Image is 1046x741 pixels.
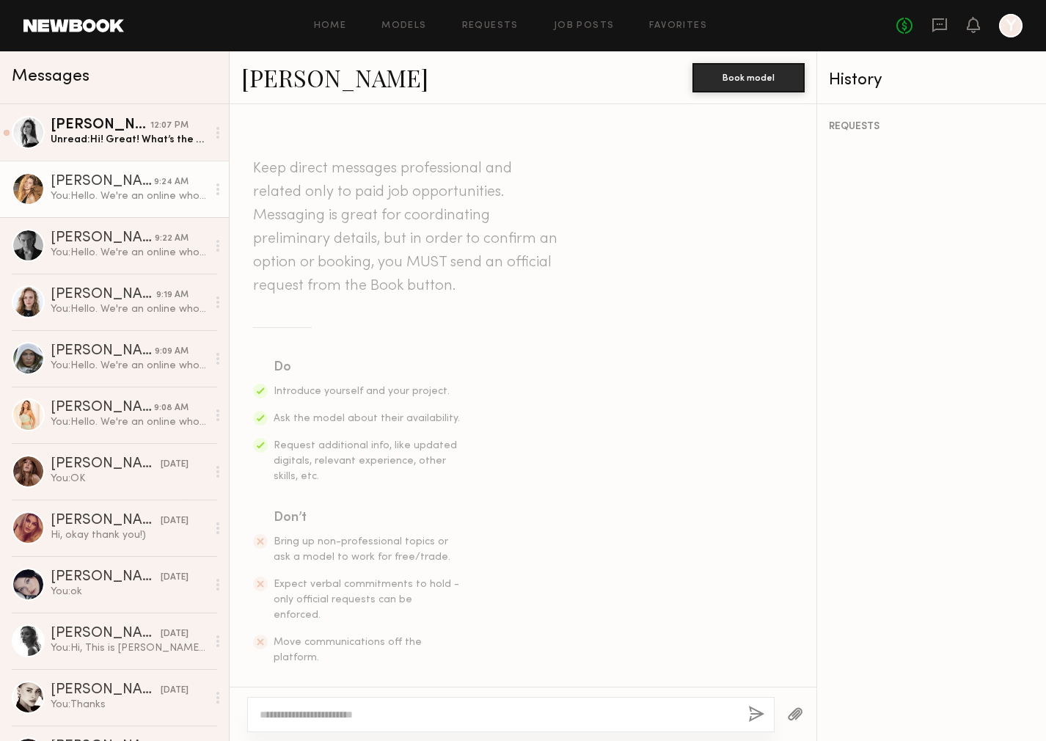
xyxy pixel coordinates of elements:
[554,21,615,31] a: Job Posts
[51,344,155,359] div: [PERSON_NAME]
[274,387,450,396] span: Introduce yourself and your project.
[161,684,189,698] div: [DATE]
[51,570,161,585] div: [PERSON_NAME]
[51,246,207,260] div: You: Hello. We're an online wholesale clothing company. You can find us by searching for hapticsu...
[274,580,459,620] span: Expect verbal commitments to hold - only official requests can be enforced.
[51,585,207,599] div: You: ok
[51,514,161,528] div: [PERSON_NAME]
[51,528,207,542] div: Hi, okay thank you!)
[274,414,460,423] span: Ask the model about their availability.
[51,175,154,189] div: [PERSON_NAME]
[161,571,189,585] div: [DATE]
[51,641,207,655] div: You: Hi, This is [PERSON_NAME] from Hapticsusa, wholesale company. Can you stop by for the castin...
[155,345,189,359] div: 9:09 AM
[241,62,428,93] a: [PERSON_NAME]
[51,189,207,203] div: You: Hello. We're an online wholesale clothing company. You can find us by searching for hapticsu...
[51,302,207,316] div: You: Hello. We're an online wholesale clothing company. You can find us by searching for hapticsu...
[314,21,347,31] a: Home
[649,21,707,31] a: Favorites
[274,357,461,378] div: Do
[692,63,805,92] button: Book model
[51,231,155,246] div: [PERSON_NAME]
[155,232,189,246] div: 9:22 AM
[51,133,207,147] div: Unread: Hi! Great! What’s the address?
[161,458,189,472] div: [DATE]
[161,627,189,641] div: [DATE]
[12,68,89,85] span: Messages
[154,175,189,189] div: 9:24 AM
[51,683,161,698] div: [PERSON_NAME]
[999,14,1023,37] a: Y
[51,401,154,415] div: [PERSON_NAME]
[51,415,207,429] div: You: Hello. We're an online wholesale clothing company. You can find us by searching for hapticsu...
[51,698,207,712] div: You: Thanks
[154,401,189,415] div: 9:08 AM
[161,514,189,528] div: [DATE]
[274,441,457,481] span: Request additional info, like updated digitals, relevant experience, other skills, etc.
[829,122,1034,132] div: REQUESTS
[51,359,207,373] div: You: Hello. We're an online wholesale clothing company. We're looking for a new model for our pho...
[381,21,426,31] a: Models
[150,119,189,133] div: 12:07 PM
[51,457,161,472] div: [PERSON_NAME]
[829,72,1034,89] div: History
[51,472,207,486] div: You: OK
[156,288,189,302] div: 9:19 AM
[274,638,422,662] span: Move communications off the platform.
[51,288,156,302] div: [PERSON_NAME]
[51,627,161,641] div: [PERSON_NAME]
[253,157,561,298] header: Keep direct messages professional and related only to paid job opportunities. Messaging is great ...
[462,21,519,31] a: Requests
[274,508,461,528] div: Don’t
[51,118,150,133] div: [PERSON_NAME]
[692,70,805,83] a: Book model
[274,537,450,562] span: Bring up non-professional topics or ask a model to work for free/trade.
